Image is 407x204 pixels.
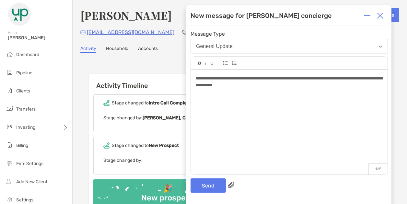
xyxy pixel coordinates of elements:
[149,100,191,106] b: Intro Call Complete
[149,143,179,148] b: New Prospect
[16,161,43,166] span: Firm Settings
[8,35,68,41] span: [PERSON_NAME]!
[205,62,206,65] img: Editor control icon
[138,46,158,53] a: Accounts
[6,87,14,94] img: clients icon
[368,163,388,174] p: 125
[16,179,47,185] span: Add New Client
[80,30,86,34] img: Email Icon
[223,61,228,65] img: Editor control icon
[198,62,201,65] img: Editor control icon
[228,182,234,188] img: paperclip attachments
[191,39,388,54] button: General Update
[103,100,110,106] img: Event icon
[80,8,172,23] h4: [PERSON_NAME]
[16,52,39,57] span: Dashboard
[139,193,198,203] div: New prospect!
[16,106,36,112] span: Transfers
[6,68,14,76] img: pipeline icon
[103,114,233,122] p: Stage changed by:
[232,61,237,65] img: Editor control icon
[112,100,191,106] div: Stage changed to
[6,141,14,149] img: billing icon
[16,70,32,76] span: Pipeline
[103,142,110,149] img: Event icon
[6,177,14,185] img: add_new_client icon
[191,178,226,193] button: Send
[16,88,30,94] span: Clients
[6,196,14,203] img: settings icon
[6,159,14,167] img: firm-settings icon
[161,184,176,193] div: 🎉
[6,123,14,131] img: investing icon
[106,46,128,53] a: Household
[103,156,233,164] p: Stage changed by:
[182,30,187,35] img: Phone Icon
[6,50,14,58] img: dashboard icon
[112,143,179,148] div: Stage changed to
[8,3,31,26] img: Zoe Logo
[196,43,233,49] div: General Update
[364,12,370,19] img: Expand or collapse
[16,143,28,148] span: Billing
[378,45,382,48] img: Open dropdown arrow
[143,115,227,121] b: [PERSON_NAME], CFP®, CFA®, CDFA®
[88,74,248,90] h6: Activity Timeline
[377,12,383,19] img: Close
[16,125,35,130] span: Investing
[191,31,388,37] span: Message Type
[6,105,14,113] img: transfers icon
[191,12,332,19] div: New message for [PERSON_NAME] concierge
[80,46,96,53] a: Activity
[16,197,33,203] span: Settings
[87,28,174,36] p: [EMAIL_ADDRESS][DOMAIN_NAME]
[210,62,214,65] img: Editor control icon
